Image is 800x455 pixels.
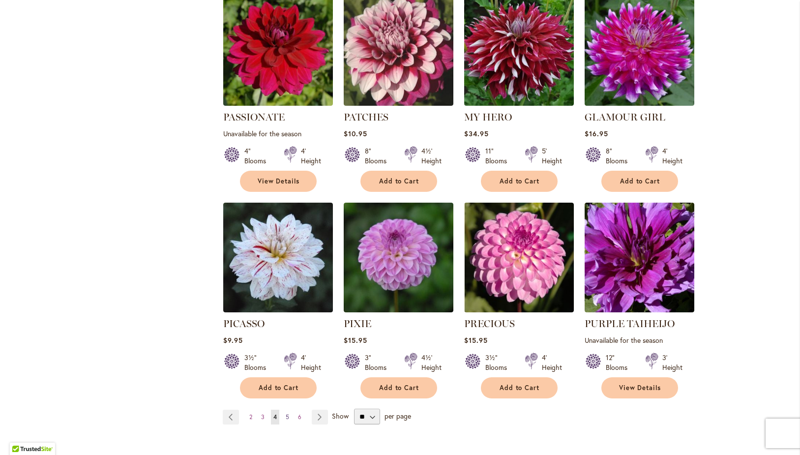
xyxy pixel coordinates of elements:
[332,411,349,421] span: Show
[481,377,558,398] button: Add to Cart
[464,318,515,330] a: PRECIOUS
[500,177,540,185] span: Add to Cart
[464,129,489,138] span: $34.95
[481,171,558,192] button: Add to Cart
[500,384,540,392] span: Add to Cart
[261,413,265,421] span: 3
[244,146,272,166] div: 4" Blooms
[240,171,317,192] a: View Details
[296,410,304,425] a: 6
[542,146,562,166] div: 5' Height
[421,353,442,372] div: 4½' Height
[585,335,694,345] p: Unavailable for the season
[344,129,367,138] span: $10.95
[223,203,333,312] img: PICASSO
[344,203,453,312] img: PIXIE
[464,98,574,108] a: My Hero
[662,353,682,372] div: 3' Height
[619,384,661,392] span: View Details
[258,177,300,185] span: View Details
[365,146,392,166] div: 8" Blooms
[259,384,299,392] span: Add to Cart
[344,318,371,330] a: PIXIE
[283,410,292,425] a: 5
[485,353,513,372] div: 3½" Blooms
[464,203,574,312] img: PRECIOUS
[223,98,333,108] a: PASSIONATE
[244,353,272,372] div: 3½" Blooms
[464,335,488,345] span: $15.95
[286,413,289,421] span: 5
[601,171,678,192] button: Add to Cart
[385,411,411,421] span: per page
[344,111,388,123] a: PATCHES
[344,98,453,108] a: Patches
[365,353,392,372] div: 3" Blooms
[301,146,321,166] div: 4' Height
[662,146,682,166] div: 4' Height
[485,146,513,166] div: 11" Blooms
[585,111,665,123] a: GLAMOUR GIRL
[379,177,419,185] span: Add to Cart
[421,146,442,166] div: 4½' Height
[223,318,265,330] a: PICASSO
[585,203,694,312] img: PURPLE TAIHEIJO
[585,318,675,330] a: PURPLE TAIHEIJO
[259,410,267,425] a: 3
[298,413,301,421] span: 6
[223,129,333,138] p: Unavailable for the season
[620,177,660,185] span: Add to Cart
[606,146,633,166] div: 8" Blooms
[585,305,694,314] a: PURPLE TAIHEIJO
[240,377,317,398] button: Add to Cart
[223,305,333,314] a: PICASSO
[344,305,453,314] a: PIXIE
[223,111,285,123] a: PASSIONATE
[542,353,562,372] div: 4' Height
[585,98,694,108] a: GLAMOUR GIRL
[464,111,512,123] a: MY HERO
[301,353,321,372] div: 4' Height
[344,335,367,345] span: $15.95
[360,171,437,192] button: Add to Cart
[223,335,243,345] span: $9.95
[585,129,608,138] span: $16.95
[273,413,277,421] span: 4
[247,410,255,425] a: 2
[7,420,35,448] iframe: Launch Accessibility Center
[601,377,678,398] a: View Details
[606,353,633,372] div: 12" Blooms
[249,413,252,421] span: 2
[464,305,574,314] a: PRECIOUS
[360,377,437,398] button: Add to Cart
[379,384,419,392] span: Add to Cart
